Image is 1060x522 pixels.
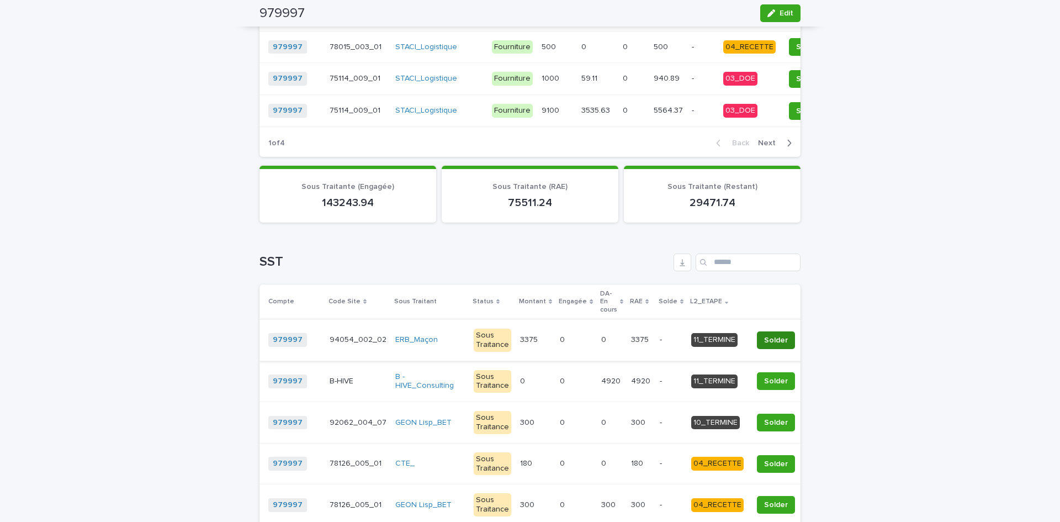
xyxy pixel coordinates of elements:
[273,74,303,83] a: 979997
[631,416,648,428] p: 300
[581,40,589,52] p: 0
[259,443,813,484] tr: 979997 78126_005_0178126_005_01 CTE_ Sous Traitance180180 00 00 180180 -04_RECETTESolder
[601,333,608,345] p: 0
[691,416,740,430] div: 10_TERMINE
[395,43,457,52] a: STACI_Logistique
[637,196,787,209] p: 29471.74
[330,416,389,428] p: 92062_004_07
[520,333,540,345] p: 3375
[542,104,561,115] p: 9100
[273,196,423,209] p: 143243.94
[474,329,511,352] div: Sous Traitance
[330,498,384,510] p: 78126_005_01
[754,138,801,148] button: Next
[474,452,511,476] div: Sous Traitance
[764,499,788,510] span: Solder
[542,40,558,52] p: 500
[660,335,682,345] p: -
[395,106,457,115] a: STACI_Logistique
[692,106,714,115] p: -
[796,73,820,85] span: Solder
[395,500,452,510] a: GEON Lisp_BET
[696,254,801,271] input: Search
[273,377,303,386] a: 979997
[600,288,617,316] p: DA-En cours
[654,104,685,115] p: 5564.37
[796,41,820,52] span: Solder
[273,43,303,52] a: 979997
[520,416,537,428] p: 300
[259,361,813,402] tr: 979997 B-HIVEB-HIVE B - HIVE_Consulting Sous Traitance00 00 49204920 49204920 -11_TERMINESolder
[757,496,795,514] button: Solder
[473,296,494,308] p: Status
[273,106,303,115] a: 979997
[273,500,303,510] a: 979997
[259,254,669,270] h1: SST
[723,104,757,118] div: 03_DOE
[796,106,820,117] span: Solder
[259,63,845,95] tr: 979997 75114_009_01STACI_Logistique Fourniture10001000 59.1159.11 00 940.89940.89 -03_DOESolder
[691,375,738,388] div: 11_TERMINE
[395,335,438,345] a: ERB_Maçon
[659,296,677,308] p: Solde
[492,40,533,54] div: Fourniture
[330,457,384,468] p: 78126_005_01
[601,498,618,510] p: 300
[707,138,754,148] button: Back
[691,333,738,347] div: 11_TERMINE
[328,296,361,308] p: Code Site
[723,72,757,86] div: 03_DOE
[691,457,744,471] div: 04_RECETTE
[601,375,623,386] p: 4920
[660,377,682,386] p: -
[789,102,827,120] button: Solder
[395,418,452,428] a: GEON Lisp_BET
[519,296,546,308] p: Montant
[623,104,630,115] p: 0
[542,72,561,83] p: 1000
[492,72,533,86] div: Fourniture
[560,498,567,510] p: 0
[395,74,457,83] a: STACI_Logistique
[273,418,303,428] a: 979997
[623,72,630,83] p: 0
[691,498,744,512] div: 04_RECETTE
[259,319,813,361] tr: 979997 94054_002_0294054_002_02 ERB_Maçon Sous Traitance33753375 00 00 33753375 -11_TERMINESolder
[259,402,813,444] tr: 979997 92062_004_0792062_004_07 GEON Lisp_BET Sous Traitance300300 00 00 300300 -10_TERMINESolder
[559,296,587,308] p: Engagée
[631,498,648,510] p: 300
[520,498,537,510] p: 300
[654,40,670,52] p: 500
[757,331,795,349] button: Solder
[474,493,511,516] div: Sous Traitance
[560,333,567,345] p: 0
[764,417,788,428] span: Solder
[259,95,845,127] tr: 979997 75114_009_01STACI_Logistique Fourniture91009100 3535.633535.63 00 5564.375564.37 -03_DOESo...
[474,370,511,393] div: Sous Traitance
[581,104,612,115] p: 3535.63
[330,74,386,83] p: 75114_009_01
[330,106,386,115] p: 75114_009_01
[631,457,645,468] p: 180
[780,9,793,17] span: Edit
[757,414,795,431] button: Solder
[631,375,653,386] p: 4920
[395,459,415,468] a: CTE_
[581,72,600,83] p: 59.11
[395,372,465,391] a: B - HIVE_Consulting
[330,333,389,345] p: 94054_002_02
[660,500,682,510] p: -
[492,183,568,191] span: Sous Traitante (RAE)
[723,40,776,54] div: 04_RECETTE
[259,31,845,63] tr: 979997 78015_003_01STACI_Logistique Fourniture500500 00 00 500500 -04_RECETTESolder
[631,333,651,345] p: 3375
[601,416,608,428] p: 0
[273,459,303,468] a: 979997
[760,4,801,22] button: Edit
[330,43,386,52] p: 78015_003_01
[560,457,567,468] p: 0
[654,72,682,83] p: 940.89
[758,139,782,147] span: Next
[560,416,567,428] p: 0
